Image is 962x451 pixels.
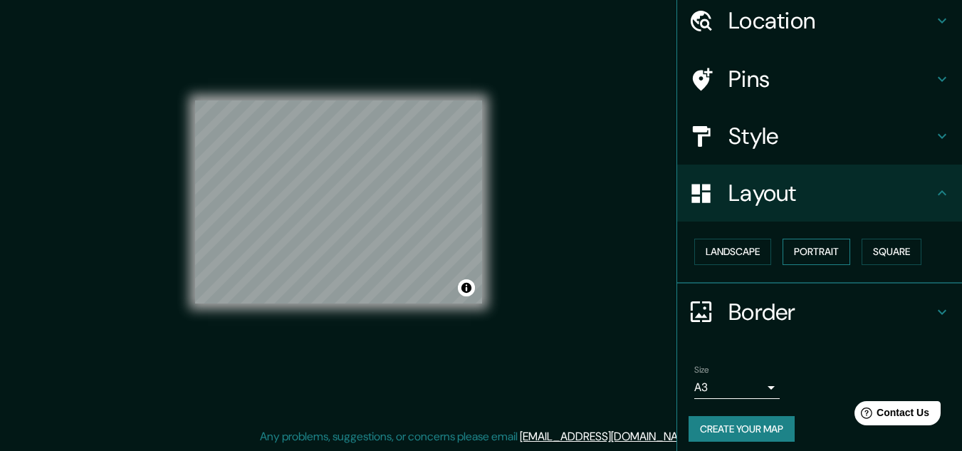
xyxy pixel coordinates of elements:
canvas: Map [195,100,482,304]
h4: Layout [728,179,934,207]
div: Pins [677,51,962,108]
div: A3 [694,376,780,399]
h4: Style [728,122,934,150]
label: Size [694,363,709,375]
button: Create your map [689,416,795,442]
button: Portrait [783,239,850,265]
h4: Border [728,298,934,326]
button: Landscape [694,239,771,265]
iframe: Help widget launcher [835,395,946,435]
button: Square [862,239,921,265]
h4: Pins [728,65,934,93]
div: Border [677,284,962,341]
button: Toggle attribution [458,279,475,296]
div: Layout [677,165,962,222]
a: [EMAIL_ADDRESS][DOMAIN_NAME] [520,429,696,444]
p: Any problems, suggestions, or concerns please email . [260,428,698,445]
h4: Location [728,6,934,35]
div: Style [677,108,962,165]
